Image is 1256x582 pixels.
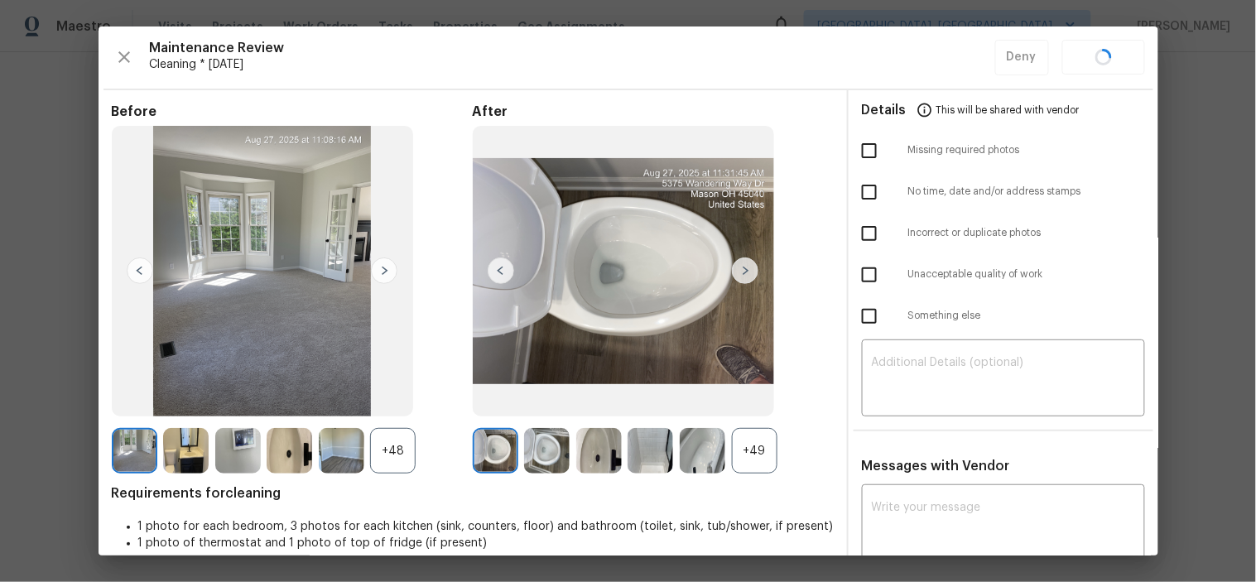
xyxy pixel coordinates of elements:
[908,267,1145,281] span: Unacceptable quality of work
[862,459,1010,473] span: Messages with Vendor
[849,254,1158,296] div: Unacceptable quality of work
[473,103,834,120] span: After
[112,485,834,502] span: Requirements for cleaning
[849,171,1158,213] div: No time, date and/or address stamps
[127,257,153,284] img: left-chevron-button-url
[908,226,1145,240] span: Incorrect or duplicate photos
[138,518,834,535] li: 1 photo for each bedroom, 3 photos for each kitchen (sink, counters, floor) and bathroom (toilet,...
[936,90,1080,130] span: This will be shared with vendor
[138,535,834,551] li: 1 photo of thermostat and 1 photo of top of fridge (if present)
[849,130,1158,171] div: Missing required photos
[908,143,1145,157] span: Missing required photos
[849,296,1158,337] div: Something else
[862,90,907,130] span: Details
[370,428,416,474] div: +48
[150,40,995,56] span: Maintenance Review
[112,103,473,120] span: Before
[732,257,758,284] img: right-chevron-button-url
[908,309,1145,323] span: Something else
[849,213,1158,254] div: Incorrect or duplicate photos
[732,428,777,474] div: +49
[488,257,514,284] img: left-chevron-button-url
[908,185,1145,199] span: No time, date and/or address stamps
[371,257,397,284] img: right-chevron-button-url
[150,56,995,73] span: Cleaning * [DATE]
